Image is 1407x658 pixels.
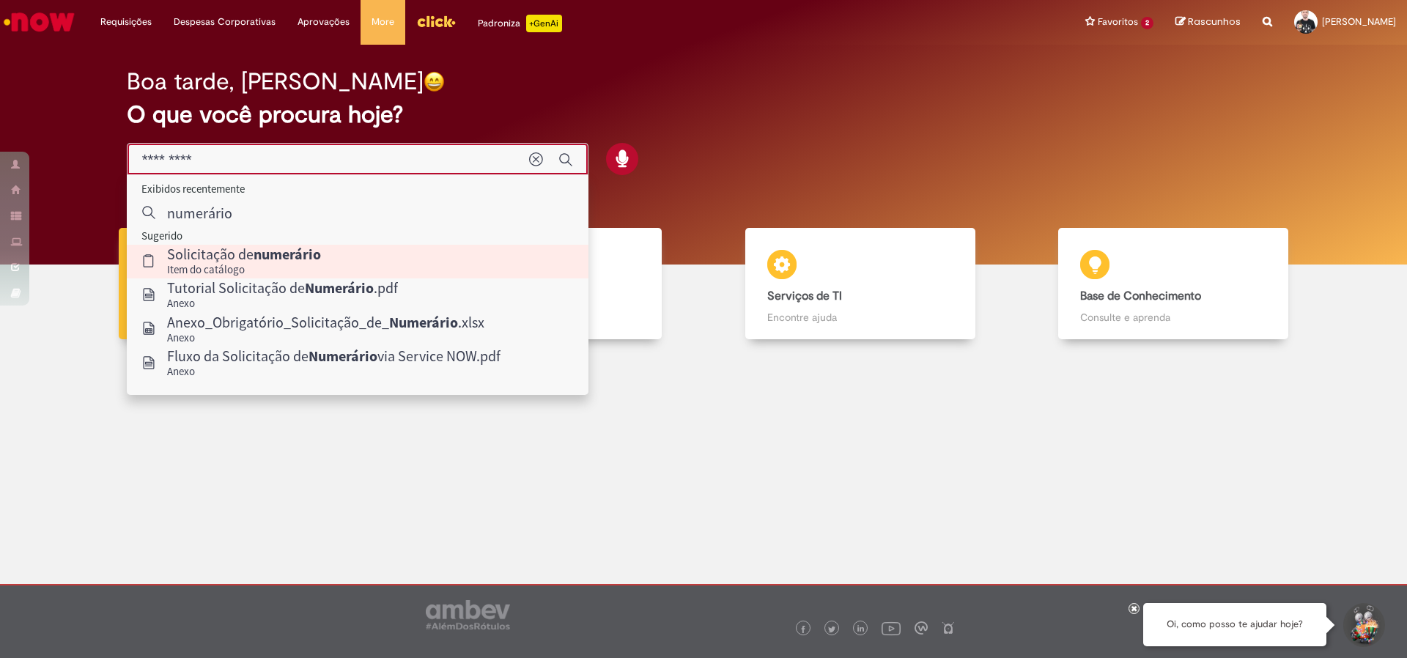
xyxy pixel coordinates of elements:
span: Despesas Corporativas [174,15,276,29]
h2: Boa tarde, [PERSON_NAME] [127,69,424,95]
span: Favoritos [1098,15,1138,29]
p: Encontre ajuda [767,310,953,325]
b: Base de Conhecimento [1080,289,1201,303]
a: Rascunhos [1175,15,1241,29]
img: logo_footer_youtube.png [882,618,901,637]
span: 2 [1141,17,1153,29]
img: logo_footer_linkedin.png [857,625,865,634]
img: logo_footer_ambev_rotulo_gray.png [426,600,510,629]
img: logo_footer_workplace.png [915,621,928,635]
h2: O que você procura hoje? [127,102,1281,127]
a: Serviços de TI Encontre ajuda [703,228,1017,340]
div: Padroniza [478,15,562,32]
span: [PERSON_NAME] [1322,15,1396,28]
img: logo_footer_naosei.png [942,621,955,635]
button: Iniciar Conversa de Suporte [1341,603,1385,647]
img: ServiceNow [1,7,77,37]
span: Aprovações [298,15,350,29]
span: Requisições [100,15,152,29]
b: Serviços de TI [767,289,842,303]
a: Base de Conhecimento Consulte e aprenda [1017,228,1331,340]
img: logo_footer_twitter.png [828,626,835,633]
img: happy-face.png [424,71,445,92]
span: More [372,15,394,29]
p: Consulte e aprenda [1080,310,1266,325]
a: Tirar dúvidas Tirar dúvidas com Lupi Assist e Gen Ai [77,228,391,340]
p: +GenAi [526,15,562,32]
img: click_logo_yellow_360x200.png [416,10,456,32]
div: Oi, como posso te ajudar hoje? [1143,603,1326,646]
span: Rascunhos [1188,15,1241,29]
img: logo_footer_facebook.png [799,626,807,633]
